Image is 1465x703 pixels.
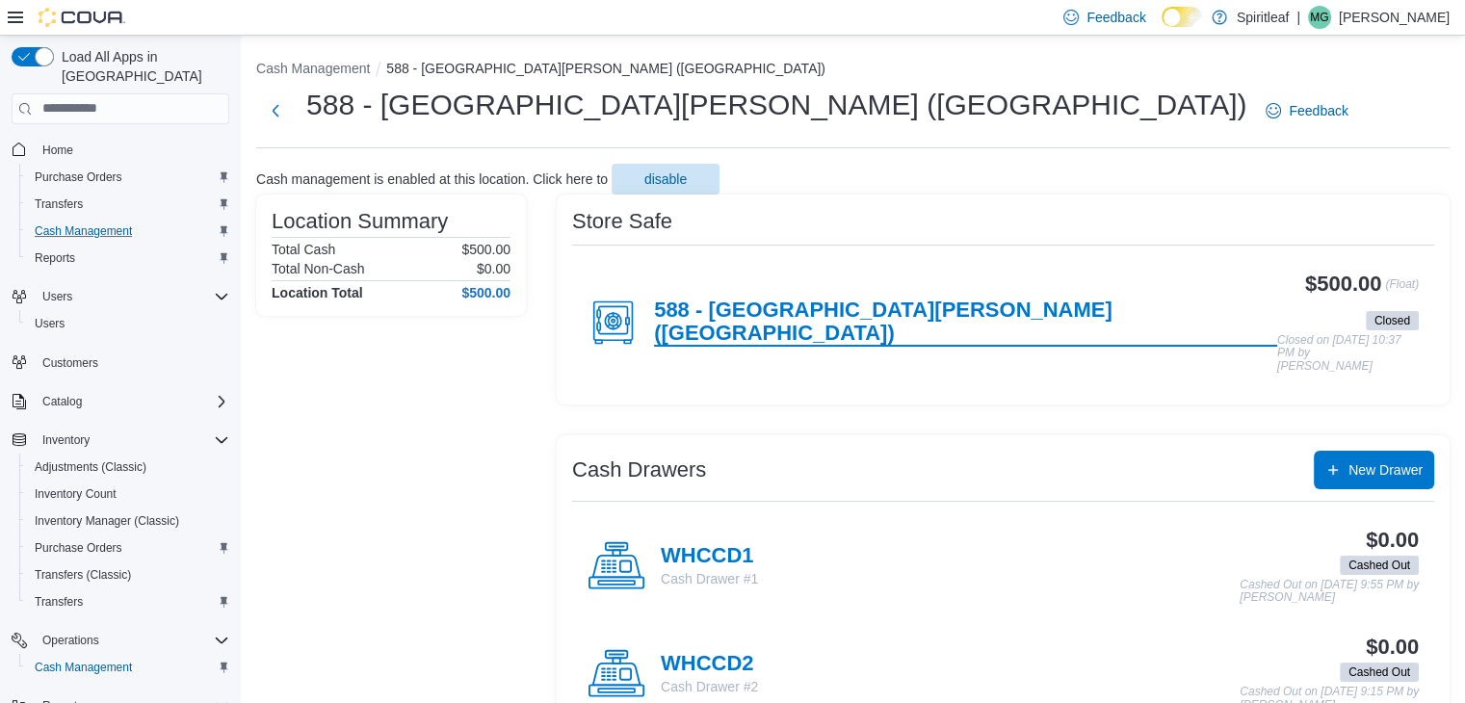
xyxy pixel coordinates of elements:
button: Cash Management [19,654,237,681]
button: Cash Management [19,218,237,245]
span: MG [1310,6,1328,29]
p: Closed on [DATE] 10:37 PM by [PERSON_NAME] [1277,334,1419,374]
p: Cash management is enabled at this location. Click here to [256,171,608,187]
span: Inventory Manager (Classic) [27,509,229,533]
button: Catalog [4,388,237,415]
button: Transfers (Classic) [19,561,237,588]
a: Feedback [1258,91,1355,130]
span: Adjustments (Classic) [27,456,229,479]
button: Operations [4,627,237,654]
span: Transfers [35,594,83,610]
span: Inventory Count [35,486,117,502]
h3: $500.00 [1305,273,1381,296]
p: Cash Drawer #2 [661,677,758,696]
span: Inventory [35,429,229,452]
span: Customers [35,351,229,375]
p: [PERSON_NAME] [1339,6,1450,29]
span: Purchase Orders [35,169,122,185]
span: Purchase Orders [35,540,122,556]
span: Cashed Out [1340,556,1419,575]
button: Inventory [35,429,97,452]
a: Cash Management [27,220,140,243]
span: Cash Management [35,660,132,675]
h4: 588 - [GEOGRAPHIC_DATA][PERSON_NAME] ([GEOGRAPHIC_DATA]) [654,299,1277,347]
p: $0.00 [477,261,510,276]
button: Transfers [19,191,237,218]
h3: $0.00 [1366,529,1419,552]
a: Adjustments (Classic) [27,456,154,479]
p: Spiritleaf [1237,6,1289,29]
span: Reports [35,250,75,266]
span: Catalog [42,394,82,409]
a: Inventory Manager (Classic) [27,509,187,533]
button: Adjustments (Classic) [19,454,237,481]
button: Inventory [4,427,237,454]
h3: Cash Drawers [572,458,706,482]
p: Cash Drawer #1 [661,569,758,588]
span: Customers [42,355,98,371]
button: Inventory Manager (Classic) [19,508,237,534]
span: Home [42,143,73,158]
nav: An example of EuiBreadcrumbs [256,59,1450,82]
span: Cash Management [35,223,132,239]
a: Reports [27,247,83,270]
span: Inventory Manager (Classic) [35,513,179,529]
a: Transfers [27,193,91,216]
button: disable [612,164,719,195]
button: Users [35,285,80,308]
span: disable [644,169,687,189]
span: Users [27,312,229,335]
p: $500.00 [461,242,510,257]
a: Purchase Orders [27,536,130,560]
h3: Location Summary [272,210,448,233]
span: Users [35,316,65,331]
h6: Total Non-Cash [272,261,365,276]
a: Customers [35,351,106,375]
span: Operations [42,633,99,648]
span: Closed [1374,312,1410,329]
button: Home [4,136,237,164]
span: Cash Management [27,220,229,243]
button: Purchase Orders [19,534,237,561]
h4: Location Total [272,285,363,300]
button: Reports [19,245,237,272]
span: Load All Apps in [GEOGRAPHIC_DATA] [54,47,229,86]
h6: Total Cash [272,242,335,257]
span: Purchase Orders [27,166,229,189]
a: Inventory Count [27,482,124,506]
a: Cash Management [27,656,140,679]
button: Operations [35,629,107,652]
h3: $0.00 [1366,636,1419,659]
button: Purchase Orders [19,164,237,191]
h4: WHCCD2 [661,652,758,677]
span: Transfers [27,193,229,216]
p: | [1296,6,1300,29]
button: Catalog [35,390,90,413]
button: Users [4,283,237,310]
span: Transfers (Classic) [27,563,229,586]
h4: WHCCD1 [661,544,758,569]
h4: $500.00 [461,285,510,300]
span: Users [35,285,229,308]
span: Feedback [1086,8,1145,27]
button: 588 - [GEOGRAPHIC_DATA][PERSON_NAME] ([GEOGRAPHIC_DATA]) [386,61,825,76]
span: Transfers [27,590,229,613]
div: Michelle G [1308,6,1331,29]
h3: Store Safe [572,210,672,233]
a: Purchase Orders [27,166,130,189]
img: Cova [39,8,125,27]
span: Users [42,289,72,304]
span: Home [35,138,229,162]
span: Transfers (Classic) [35,567,131,583]
button: New Drawer [1314,451,1434,489]
button: Users [19,310,237,337]
span: Adjustments (Classic) [35,459,146,475]
a: Transfers (Classic) [27,563,139,586]
span: Inventory Count [27,482,229,506]
button: Customers [4,349,237,377]
span: Cash Management [27,656,229,679]
span: Dark Mode [1162,27,1163,28]
p: (Float) [1385,273,1419,307]
p: Cashed Out on [DATE] 9:55 PM by [PERSON_NAME] [1240,579,1419,605]
a: Home [35,139,81,162]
